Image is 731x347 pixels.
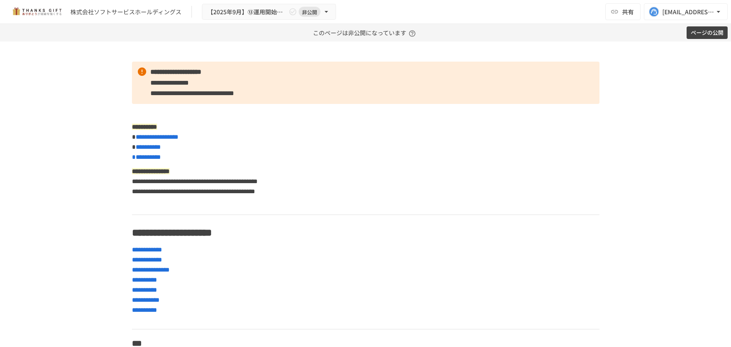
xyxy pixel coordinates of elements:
[70,8,181,16] div: 株式会社ソフトサービスホールディングス
[644,3,728,20] button: [EMAIL_ADDRESS][DOMAIN_NAME]
[622,7,634,16] span: 共有
[10,5,64,18] img: mMP1OxWUAhQbsRWCurg7vIHe5HqDpP7qZo7fRoNLXQh
[313,24,418,41] p: このページは非公開になっています
[605,3,641,20] button: 共有
[662,7,714,17] div: [EMAIL_ADDRESS][DOMAIN_NAME]
[299,8,320,16] span: 非公開
[687,26,728,39] button: ページの公開
[207,7,287,17] span: 【2025年9月】⑬運用開始後振り返りMTG
[202,4,336,20] button: 【2025年9月】⑬運用開始後振り返りMTG非公開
